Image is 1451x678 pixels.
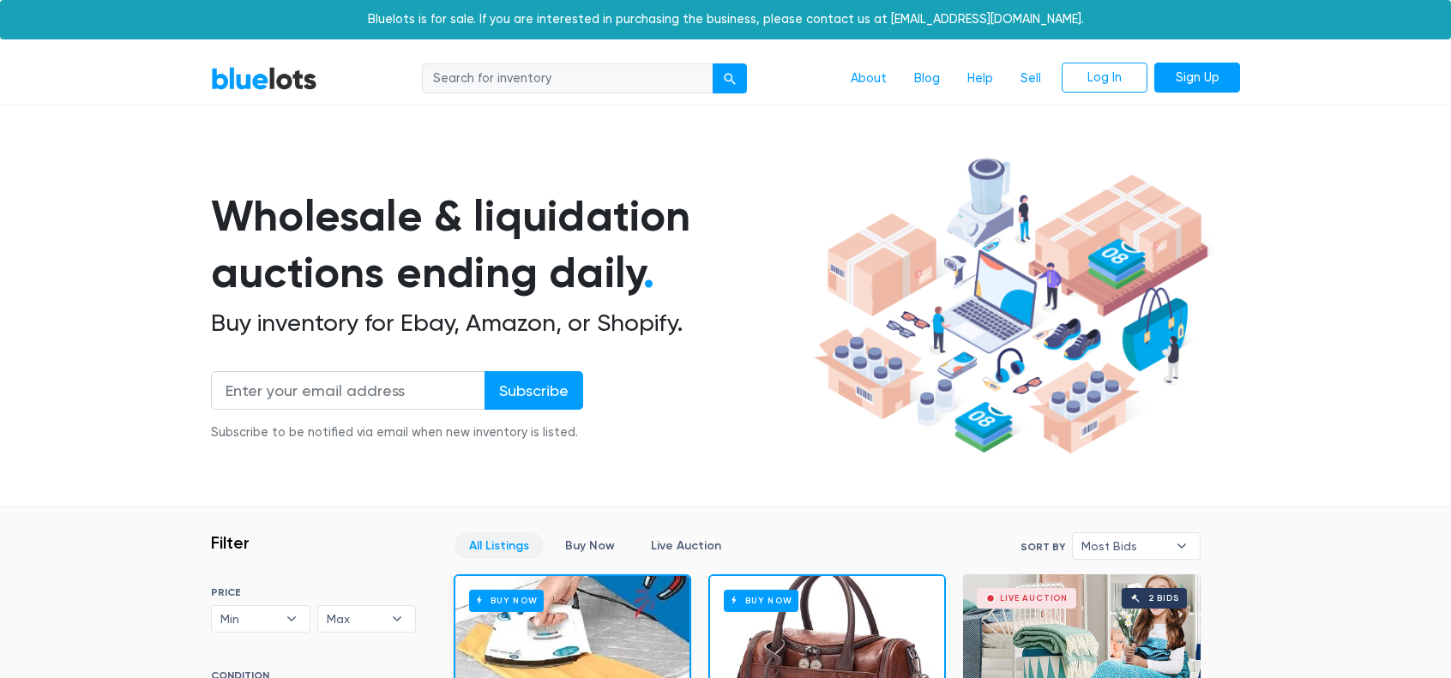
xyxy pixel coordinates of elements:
[724,590,798,611] h6: Buy Now
[808,150,1214,462] img: hero-ee84e7d0318cb26816c560f6b4441b76977f77a177738b4e94f68c95b2b83dbb.png
[211,423,583,442] div: Subscribe to be notified via email when new inventory is listed.
[1164,533,1200,559] b: ▾
[211,309,808,338] h2: Buy inventory for Ebay, Amazon, or Shopify.
[379,606,415,632] b: ▾
[211,532,250,553] h3: Filter
[422,63,713,94] input: Search for inventory
[274,606,310,632] b: ▾
[900,63,954,95] a: Blog
[211,371,485,410] input: Enter your email address
[455,532,544,559] a: All Listings
[1021,539,1065,555] label: Sort By
[469,590,544,611] h6: Buy Now
[954,63,1007,95] a: Help
[1007,63,1055,95] a: Sell
[220,606,277,632] span: Min
[485,371,583,410] input: Subscribe
[211,188,808,302] h1: Wholesale & liquidation auctions ending daily
[211,586,416,598] h6: PRICE
[1062,63,1147,93] a: Log In
[1154,63,1240,93] a: Sign Up
[327,606,383,632] span: Max
[1148,594,1179,603] div: 2 bids
[643,247,654,298] span: .
[551,532,629,559] a: Buy Now
[211,66,317,91] a: BlueLots
[1081,533,1167,559] span: Most Bids
[636,532,736,559] a: Live Auction
[837,63,900,95] a: About
[1000,594,1068,603] div: Live Auction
